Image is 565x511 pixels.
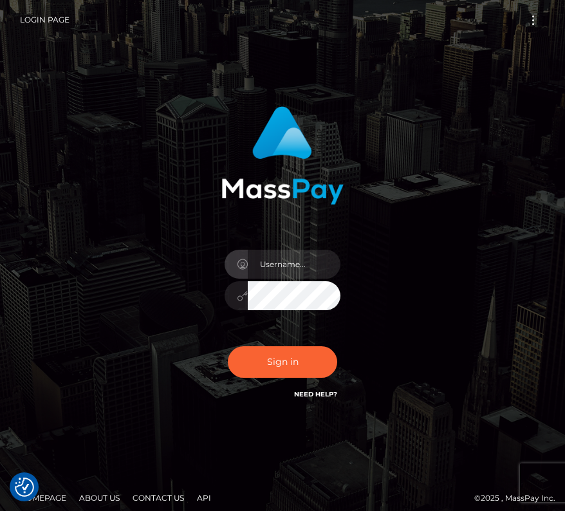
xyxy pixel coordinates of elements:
a: Need Help? [294,390,337,398]
a: API [192,488,216,508]
a: Contact Us [127,488,189,508]
input: Username... [248,250,340,279]
a: Login Page [20,6,69,33]
img: Revisit consent button [15,478,34,497]
button: Sign in [228,346,337,378]
button: Consent Preferences [15,478,34,497]
a: About Us [74,488,125,508]
div: © 2025 , MassPay Inc. [10,491,555,505]
img: MassPay Login [221,106,344,205]
a: Homepage [14,488,71,508]
button: Toggle navigation [521,12,545,29]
